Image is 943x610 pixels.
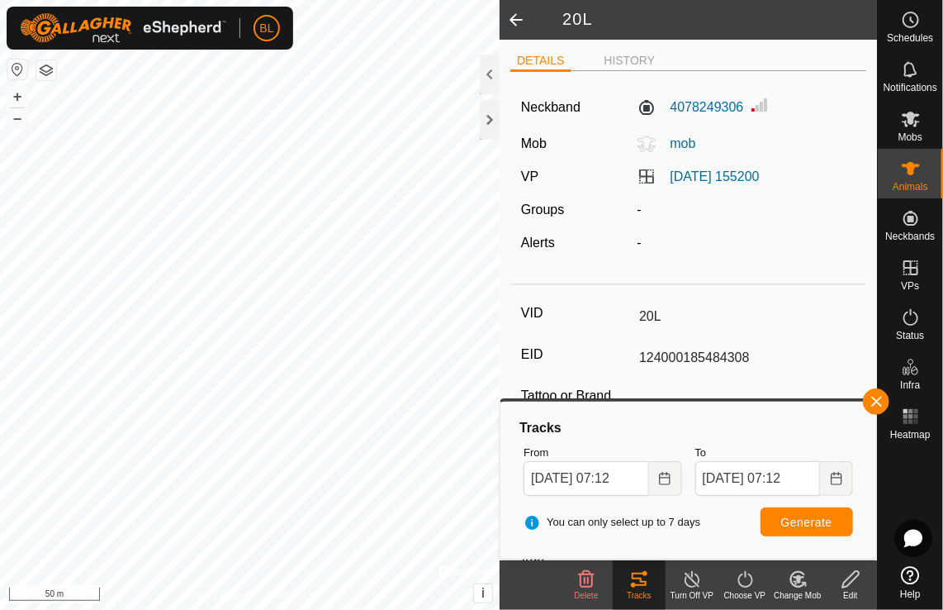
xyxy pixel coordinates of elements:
[901,281,919,291] span: VPs
[7,108,27,128] button: –
[613,589,666,602] div: Tracks
[524,514,700,531] span: You can only select up to 7 days
[900,589,921,599] span: Help
[36,60,56,80] button: Map Layers
[750,95,770,115] img: Signal strength
[521,385,633,407] label: Tattoo or Brand
[259,20,273,37] span: BL
[7,60,27,79] button: Reset Map
[718,589,771,602] div: Choose VP
[878,560,943,606] a: Help
[896,331,924,341] span: Status
[630,200,862,220] div: -
[666,589,718,602] div: Turn Off VP
[524,445,681,461] label: From
[900,380,920,390] span: Infra
[597,52,661,69] li: HISTORY
[521,303,633,324] label: VID
[893,182,928,192] span: Animals
[649,461,682,496] button: Choose Date
[521,236,555,250] label: Alerts
[521,344,633,365] label: EID
[521,203,564,217] label: Groups
[656,136,695,150] span: mob
[771,589,824,602] div: Change Mob
[517,418,860,438] div: Tracks
[890,430,931,440] span: Heatmap
[20,13,226,43] img: Gallagher Logo
[521,169,538,183] label: VP
[521,136,547,150] label: Mob
[637,98,743,117] label: 4078249306
[898,132,922,142] span: Mobs
[887,33,933,43] span: Schedules
[695,445,853,461] label: To
[266,589,315,603] a: Contact Us
[670,169,759,183] a: [DATE] 155200
[7,87,27,107] button: +
[543,9,877,31] h2: 20L
[761,508,853,536] button: Generate
[884,83,937,93] span: Notifications
[781,516,832,529] span: Generate
[474,584,492,603] button: i
[575,591,599,600] span: Delete
[824,589,877,602] div: Edit
[185,589,247,603] a: Privacy Policy
[510,52,571,72] li: DETAILS
[820,461,853,496] button: Choose Date
[481,586,485,600] span: i
[885,231,935,241] span: Neckbands
[630,233,862,253] div: -
[521,98,580,117] label: Neckband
